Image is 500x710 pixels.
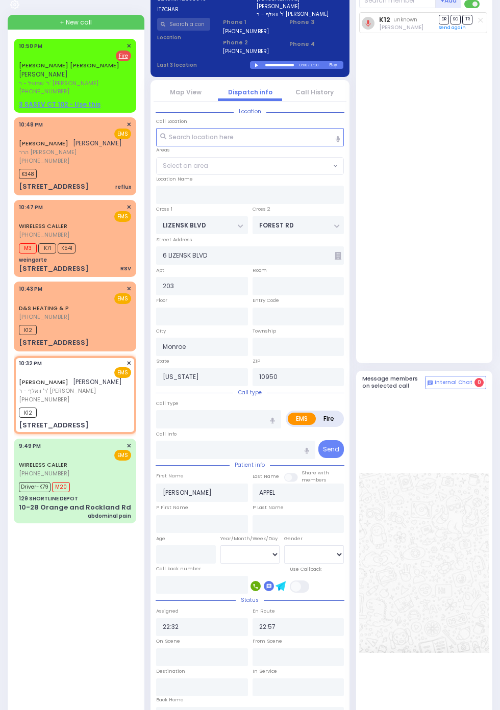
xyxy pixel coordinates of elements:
[19,461,67,469] a: WIRELESS CALLER
[156,565,201,572] label: Call back number
[19,482,51,492] span: Driver-K79
[19,502,131,513] div: 10-28 Orange and Rockland Rd
[234,108,266,115] span: Location
[19,87,69,95] span: [PHONE_NUMBER]
[302,476,327,483] span: members
[156,297,167,304] label: Floor
[299,59,308,71] div: 0:00
[19,222,67,230] a: WIRELESS CALLER
[257,10,343,18] label: ר' וואלף - ר' [PERSON_NAME]
[19,313,69,321] span: [PHONE_NUMBER]
[318,440,344,458] button: Send
[157,18,211,31] input: Search a contact
[289,40,343,48] span: Phone 4
[127,285,131,293] span: ✕
[474,378,484,387] span: 0
[38,243,56,253] span: K71
[58,243,76,253] span: K541
[156,668,185,675] label: Destination
[19,338,89,348] div: [STREET_ADDRESS]
[379,16,390,23] a: K12
[127,203,131,212] span: ✕
[157,6,244,13] label: ITZCHAR
[329,61,343,69] div: Bay
[451,15,461,24] span: SO
[114,450,131,461] span: EMS
[393,16,417,23] span: unknown
[379,23,423,31] span: Bernard Babad
[19,169,37,179] span: K348
[73,377,122,386] span: [PERSON_NAME]
[19,408,37,418] span: K12
[295,88,334,96] a: Call History
[52,482,70,492] span: M20
[19,395,69,403] span: [PHONE_NUMBER]
[156,128,344,146] input: Search location here
[127,359,131,368] span: ✕
[156,267,164,274] label: Apt
[435,379,472,386] span: Internal Chat
[127,442,131,450] span: ✕
[163,161,208,170] span: Select an area
[60,18,92,27] span: + New call
[288,413,316,425] label: EMS
[156,430,177,438] label: Call Info
[114,129,131,139] span: EMS
[19,100,101,109] u: 3 SASEV CT 102 - Use this
[127,120,131,129] span: ✕
[290,566,321,573] label: Use Callback
[156,472,184,479] label: First Name
[425,376,486,389] button: Internal Chat 0
[19,325,37,335] span: K12
[19,79,128,88] span: ר' שמואל - ר' [PERSON_NAME]
[19,61,119,69] a: [PERSON_NAME] [PERSON_NAME]
[19,231,69,239] span: [PHONE_NUMBER]
[156,206,172,213] label: Cross 1
[253,638,282,645] label: From Scene
[19,442,41,450] span: 9:49 PM
[335,252,341,260] span: Other building occupants
[253,358,260,365] label: ZIP
[156,696,184,703] label: Back Home
[156,118,187,125] label: Call Location
[253,297,279,304] label: Entry Code
[19,256,47,264] div: weingarte
[19,469,69,477] span: [PHONE_NUMBER]
[19,495,78,502] div: 129 SHORTLINE DEPOT
[114,293,131,304] span: EMS
[19,304,69,312] a: D&S HEATING & P
[156,400,179,407] label: Call Type
[253,607,275,615] label: En Route
[156,535,165,542] label: Age
[19,420,89,430] div: [STREET_ADDRESS]
[223,47,269,55] label: [PHONE_NUMBER]
[157,34,211,41] label: Location
[19,42,42,50] span: 10:50 PM
[19,264,89,274] div: [STREET_ADDRESS]
[462,15,472,24] span: TR
[156,236,192,243] label: Street Address
[120,265,131,272] div: RSV
[19,243,37,253] span: M3
[19,378,68,386] a: [PERSON_NAME]
[156,327,166,335] label: City
[253,668,277,675] label: In Service
[439,24,466,31] a: Send again
[253,473,279,480] label: Last Name
[19,204,43,211] span: 10:47 PM
[228,88,272,96] a: Dispatch info
[19,285,42,293] span: 10:43 PM
[73,139,122,147] span: [PERSON_NAME]
[88,512,131,520] div: abdominal pain
[362,375,426,389] h5: Message members on selected call
[115,183,131,191] div: reflux
[114,211,131,222] span: EMS
[220,535,280,542] div: Year/Month/Week/Day
[19,157,69,165] span: [PHONE_NUMBER]
[19,360,42,367] span: 10:32 PM
[289,18,343,27] span: Phone 3
[157,61,251,69] label: Last 3 location
[19,148,122,157] span: הרר [PERSON_NAME]
[19,70,68,79] span: [PERSON_NAME]
[223,38,277,47] span: Phone 2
